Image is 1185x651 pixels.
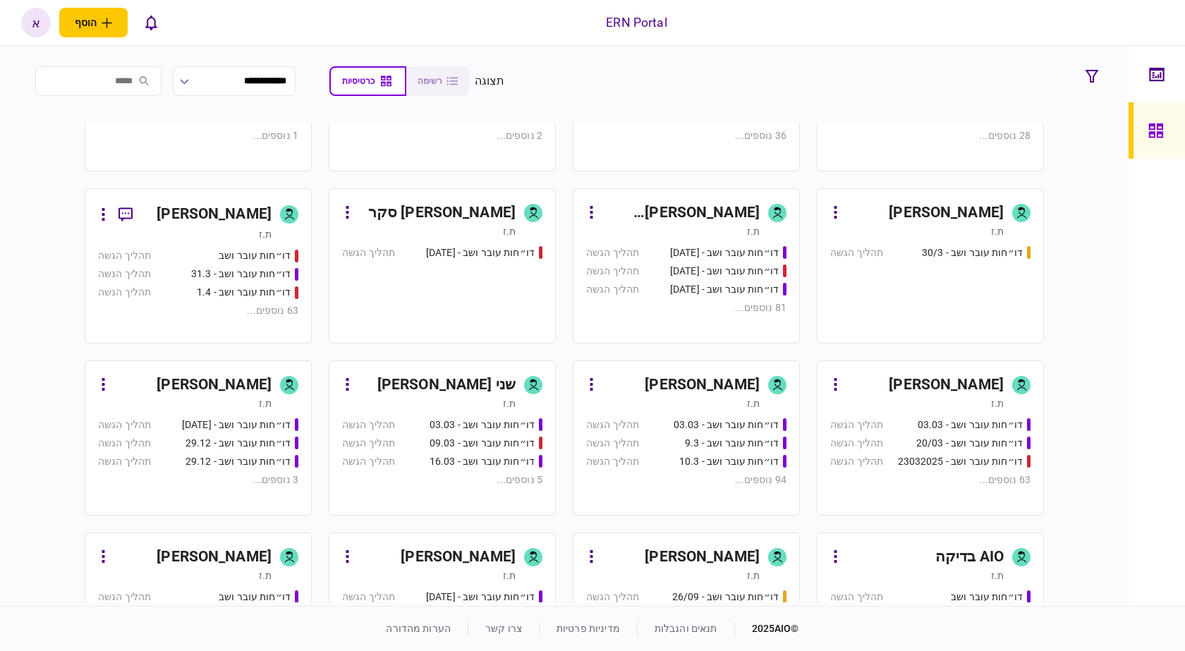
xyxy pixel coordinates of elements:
div: תהליך הגשה [98,418,151,432]
span: כרטיסיות [342,76,375,86]
div: ת.ז [747,396,760,410]
div: תהליך הגשה [586,245,639,260]
div: דו״חות עובר ושב - 10.3 [679,454,779,469]
div: [PERSON_NAME] [645,374,760,396]
div: ת.ז [259,396,272,410]
div: 28 נוספים ... [830,128,1031,143]
div: דו״חות עובר ושב - 26.12.24 [182,418,291,432]
div: ת.ז [259,568,272,583]
div: דו״חות עובר ושב - 03.03 [674,418,779,432]
div: תהליך הגשה [98,436,151,451]
div: ת.ז [991,224,1004,238]
div: תהליך הגשה [586,418,639,432]
div: ת.ז [503,224,516,238]
a: [PERSON_NAME]ת.זדו״חות עובר ושב - 03.03תהליך הגשהדו״חות עובר ושב - 20/03תהליך הגשהדו״חות עובר ושב... [817,360,1044,516]
button: א [21,8,51,37]
div: [PERSON_NAME] [PERSON_NAME] [602,202,760,224]
a: שני [PERSON_NAME]ת.זדו״חות עובר ושב - 03.03תהליך הגשהדו״חות עובר ושב - 09.03תהליך הגשהדו״חות עובר... [329,360,556,516]
div: תהליך הגשה [830,454,883,469]
div: תהליך הגשה [98,454,151,469]
div: תהליך הגשה [830,590,883,604]
div: דו״חות עובר ושב - 9.3 [685,436,779,451]
div: 1 נוספים ... [98,128,298,143]
div: [PERSON_NAME] [157,203,272,226]
a: מדיניות פרטיות [557,623,620,634]
div: דו״חות עובר ושב - 09.03 [430,436,535,451]
div: תהליך הגשה [342,436,395,451]
div: תהליך הגשה [830,245,883,260]
div: 94 נוספים ... [586,473,786,487]
div: דו״חות עובר ושב - 23032025 [898,454,1023,469]
div: תהליך הגשה [98,248,151,263]
div: דו״חות עובר ושב - 16.03 [430,454,535,469]
div: ת.ז [991,396,1004,410]
button: פתח תפריט להוספת לקוח [59,8,128,37]
div: [PERSON_NAME] סקר [368,202,516,224]
div: תהליך הגשה [98,267,151,281]
a: הערות מהדורה [386,623,451,634]
div: תהליך הגשה [98,590,151,604]
div: ת.ז [503,568,516,583]
div: תהליך הגשה [98,285,151,300]
div: ת.ז [503,396,516,410]
div: ת.ז [259,227,272,241]
div: 36 נוספים ... [586,128,786,143]
div: דו״חות עובר ושב - 1.4 [197,285,291,300]
div: תהליך הגשה [586,264,639,279]
a: [PERSON_NAME]ת.זדו״חות עובר ושבתהליך הגשהדו״חות עובר ושב - 31.3תהליך הגשהדו״חות עובר ושב - 1.4תהל... [85,188,312,343]
a: [PERSON_NAME]ת.זדו״חות עובר ושב - 30/3תהליך הגשה [817,188,1044,343]
div: דו״חות עובר ושב [219,590,291,604]
div: [PERSON_NAME] [889,202,1004,224]
div: דו״חות עובר ושב - 29.12 [186,436,291,451]
div: דו״חות עובר ושב - 31.3 [191,267,291,281]
div: תהליך הגשה [342,590,395,604]
div: דו״חות עובר ושב - 23/09/24 [426,590,535,604]
button: פתח רשימת התראות [136,8,166,37]
div: דו״חות עובר ושב - 29.12 [186,454,291,469]
div: תהליך הגשה [830,436,883,451]
a: צרו קשר [485,623,522,634]
div: דו״חות עובר ושב - 19.03.2025 [426,245,535,260]
div: תצוגה [475,73,505,90]
div: תהליך הגשה [586,590,639,604]
a: [PERSON_NAME] סקרת.זדו״חות עובר ושב - 19.03.2025תהליך הגשה [329,188,556,343]
div: 3 נוספים ... [98,473,298,487]
div: דו״חות עובר ושב - 30/3 [922,245,1023,260]
div: ת.ז [747,568,760,583]
div: דו״חות עובר ושב - 20/03 [916,436,1023,451]
div: דו״חות עובר ושב - 03.03 [430,418,535,432]
div: ת.ז [747,224,760,238]
div: תהליך הגשה [586,282,639,297]
a: תנאים והגבלות [655,623,717,634]
a: [PERSON_NAME]ת.זדו״חות עובר ושב - 26.12.24תהליך הגשהדו״חות עובר ושב - 29.12תהליך הגשהדו״חות עובר ... [85,360,312,516]
button: רשימה [406,66,469,96]
div: 63 נוספים ... [830,473,1031,487]
div: דו״חות עובר ושב - 19.3.25 [670,282,779,297]
div: [PERSON_NAME] [889,374,1004,396]
a: [PERSON_NAME]ת.זדו״חות עובר ושב - 03.03תהליך הגשהדו״חות עובר ושב - 9.3תהליך הגשהדו״חות עובר ושב -... [573,360,800,516]
div: שני [PERSON_NAME] [377,374,516,396]
div: דו״חות עובר ושב [951,590,1023,604]
span: רשימה [418,76,442,86]
div: דו״חות עובר ושב [219,248,291,263]
div: תהליך הגשה [342,418,395,432]
div: תהליך הגשה [586,454,639,469]
div: תהליך הגשה [342,454,395,469]
div: 63 נוספים ... [98,303,298,318]
a: [PERSON_NAME] [PERSON_NAME]ת.זדו״חות עובר ושב - 19/03/2025תהליך הגשהדו״חות עובר ושב - 19.3.25תהלי... [573,188,800,343]
div: דו״חות עובר ושב - 19.3.25 [670,264,779,279]
div: ERN Portal [606,13,667,32]
div: דו״חות עובר ושב - 03.03 [918,418,1023,432]
div: © 2025 AIO [734,621,799,636]
div: ת.ז [991,568,1004,583]
div: 2 נוספים ... [342,128,542,143]
div: 81 נוספים ... [586,300,786,315]
div: דו״חות עובר ושב - 19/03/2025 [670,245,779,260]
div: 5 נוספים ... [342,473,542,487]
button: כרטיסיות [329,66,406,96]
div: [PERSON_NAME] [401,546,516,568]
div: [PERSON_NAME] [157,546,272,568]
div: תהליך הגשה [586,436,639,451]
div: דו״חות עובר ושב - 26/09 [672,590,779,604]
